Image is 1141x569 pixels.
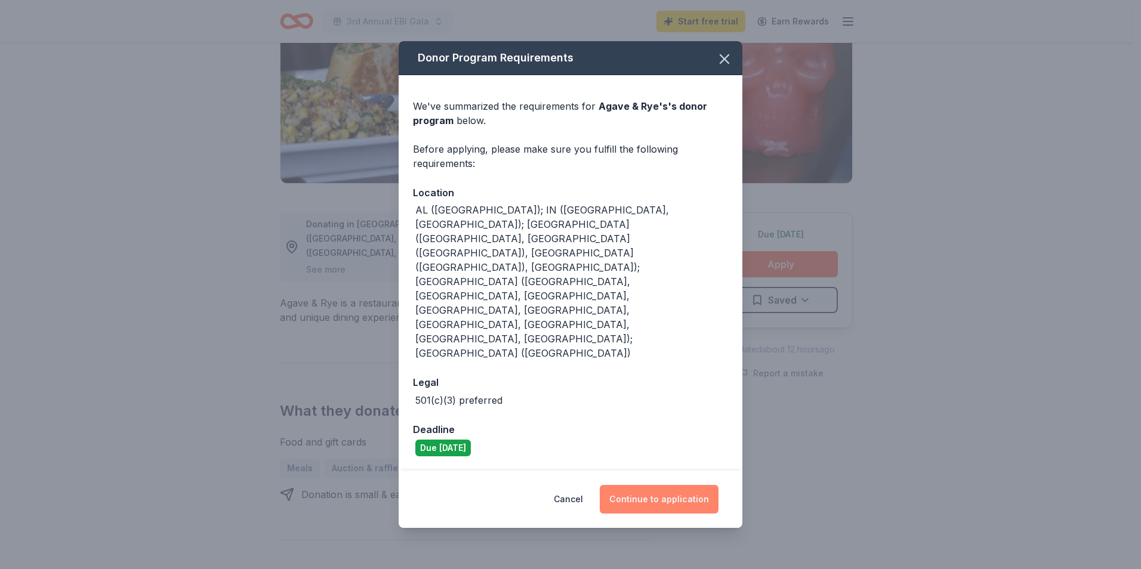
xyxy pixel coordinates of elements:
div: Donor Program Requirements [399,41,742,75]
div: Due [DATE] [415,440,471,456]
div: Deadline [413,422,728,437]
button: Cancel [554,485,583,514]
div: AL ([GEOGRAPHIC_DATA]); IN ([GEOGRAPHIC_DATA], [GEOGRAPHIC_DATA]); [GEOGRAPHIC_DATA] ([GEOGRAPHIC... [415,203,728,360]
button: Continue to application [600,485,718,514]
div: Before applying, please make sure you fulfill the following requirements: [413,142,728,171]
div: We've summarized the requirements for below. [413,99,728,128]
div: Location [413,185,728,200]
div: Legal [413,375,728,390]
div: 501(c)(3) preferred [415,393,502,407]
